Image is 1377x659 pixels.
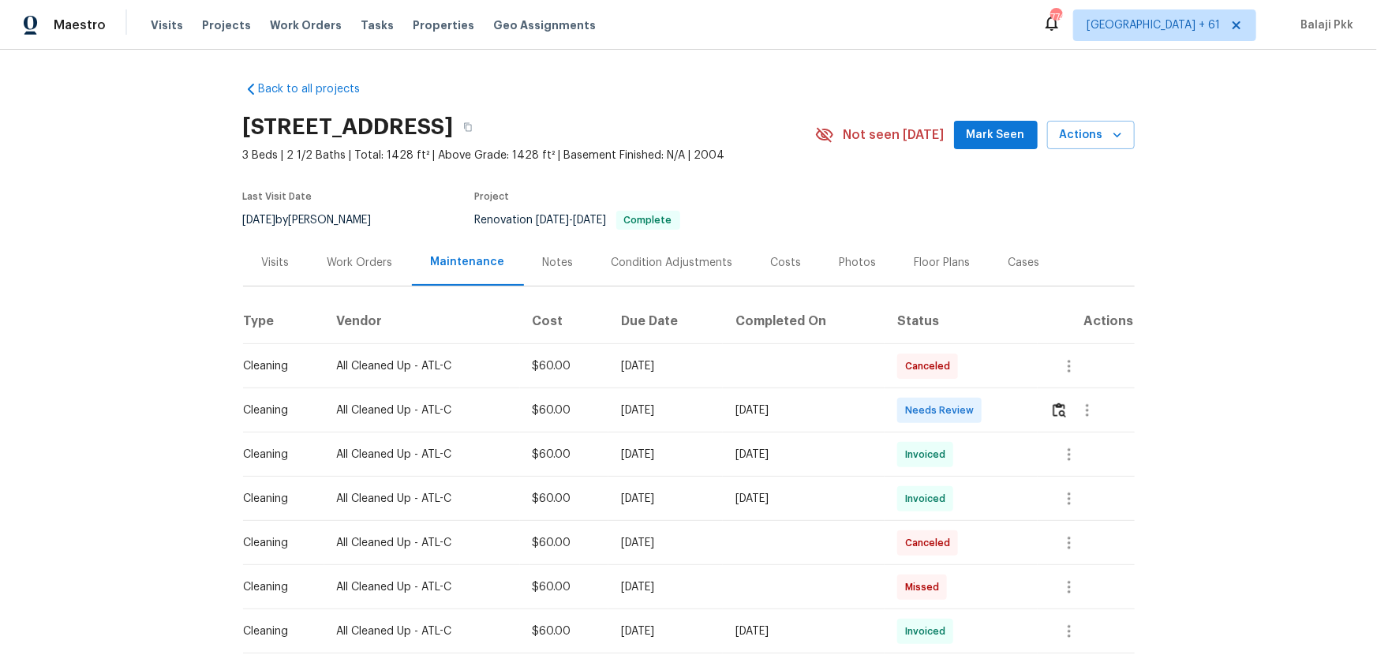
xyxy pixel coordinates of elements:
[533,491,597,507] div: $60.00
[1050,391,1068,429] button: Review Icon
[537,215,570,226] span: [DATE]
[915,255,971,271] div: Floor Plans
[840,255,877,271] div: Photos
[735,403,872,418] div: [DATE]
[337,579,507,595] div: All Cleaned Up - ATL-C
[621,623,710,639] div: [DATE]
[533,535,597,551] div: $60.00
[243,81,395,97] a: Back to all projects
[735,491,872,507] div: [DATE]
[533,447,597,462] div: $60.00
[905,623,952,639] span: Invoiced
[1008,255,1040,271] div: Cases
[608,300,723,344] th: Due Date
[202,17,251,33] span: Projects
[905,447,952,462] span: Invoiced
[905,579,945,595] span: Missed
[735,623,872,639] div: [DATE]
[621,447,710,462] div: [DATE]
[1087,17,1220,33] span: [GEOGRAPHIC_DATA] + 61
[621,579,710,595] div: [DATE]
[54,17,106,33] span: Maestro
[243,215,276,226] span: [DATE]
[1038,300,1135,344] th: Actions
[243,300,324,344] th: Type
[327,255,393,271] div: Work Orders
[270,17,342,33] span: Work Orders
[621,403,710,418] div: [DATE]
[885,300,1038,344] th: Status
[151,17,183,33] span: Visits
[905,535,956,551] span: Canceled
[243,192,312,201] span: Last Visit Date
[431,254,505,270] div: Maintenance
[244,403,312,418] div: Cleaning
[337,447,507,462] div: All Cleaned Up - ATL-C
[244,491,312,507] div: Cleaning
[244,535,312,551] div: Cleaning
[337,358,507,374] div: All Cleaned Up - ATL-C
[905,491,952,507] span: Invoiced
[905,403,980,418] span: Needs Review
[533,579,597,595] div: $60.00
[244,358,312,374] div: Cleaning
[621,491,710,507] div: [DATE]
[361,20,394,31] span: Tasks
[475,215,680,226] span: Renovation
[723,300,885,344] th: Completed On
[844,127,945,143] span: Not seen [DATE]
[493,17,596,33] span: Geo Assignments
[905,358,956,374] span: Canceled
[1294,17,1353,33] span: Balaji Pkk
[454,113,482,141] button: Copy Address
[475,192,510,201] span: Project
[1060,125,1122,145] span: Actions
[1050,9,1061,25] div: 774
[244,447,312,462] div: Cleaning
[621,358,710,374] div: [DATE]
[520,300,609,344] th: Cost
[543,255,574,271] div: Notes
[337,623,507,639] div: All Cleaned Up - ATL-C
[243,211,391,230] div: by [PERSON_NAME]
[621,535,710,551] div: [DATE]
[244,623,312,639] div: Cleaning
[337,491,507,507] div: All Cleaned Up - ATL-C
[967,125,1025,145] span: Mark Seen
[337,535,507,551] div: All Cleaned Up - ATL-C
[243,119,454,135] h2: [STREET_ADDRESS]
[413,17,474,33] span: Properties
[1053,403,1066,417] img: Review Icon
[244,579,312,595] div: Cleaning
[735,447,872,462] div: [DATE]
[533,623,597,639] div: $60.00
[324,300,520,344] th: Vendor
[243,148,815,163] span: 3 Beds | 2 1/2 Baths | Total: 1428 ft² | Above Grade: 1428 ft² | Basement Finished: N/A | 2004
[337,403,507,418] div: All Cleaned Up - ATL-C
[533,403,597,418] div: $60.00
[771,255,802,271] div: Costs
[533,358,597,374] div: $60.00
[537,215,607,226] span: -
[612,255,733,271] div: Condition Adjustments
[574,215,607,226] span: [DATE]
[618,215,679,225] span: Complete
[262,255,290,271] div: Visits
[954,121,1038,150] button: Mark Seen
[1047,121,1135,150] button: Actions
